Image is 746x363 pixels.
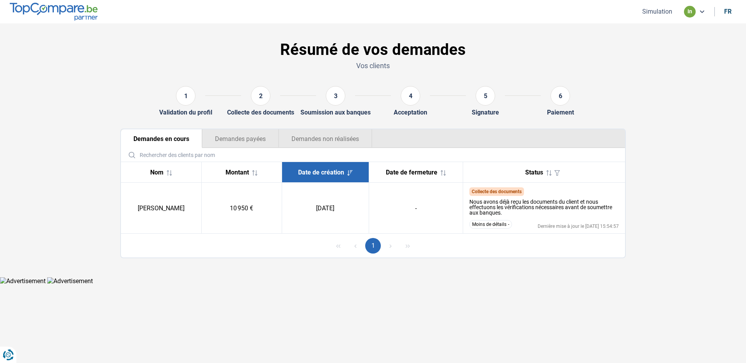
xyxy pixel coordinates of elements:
td: [PERSON_NAME] [121,183,201,234]
div: Soumission aux banques [300,109,371,116]
button: Demandes non réalisées [279,129,372,148]
img: Advertisement [47,277,93,285]
span: Collecte des documents [472,189,522,194]
span: Date de fermeture [386,169,437,176]
button: Demandes payées [202,129,279,148]
div: 2 [251,86,270,106]
div: 3 [326,86,345,106]
div: 5 [476,86,495,106]
div: Dernière mise à jour le [DATE] 15:54:57 [538,224,619,229]
div: fr [724,8,732,15]
span: Nom [150,169,163,176]
button: Demandes en cours [121,129,202,148]
button: Previous Page [348,238,363,254]
div: 1 [176,86,195,106]
p: Vos clients [120,61,626,70]
td: [DATE] [282,183,369,234]
button: Simulation [640,7,675,16]
div: 4 [401,86,420,106]
span: Status [525,169,543,176]
div: 6 [551,86,570,106]
div: Validation du profil [159,109,212,116]
input: Rechercher des clients par nom [124,148,622,162]
td: 10 950 € [201,183,282,234]
button: First Page [330,238,346,254]
button: Moins de détails [469,220,512,229]
img: TopCompare.be [10,3,98,20]
div: Collecte des documents [227,109,294,116]
div: Paiement [547,109,574,116]
div: Signature [472,109,499,116]
h1: Résumé de vos demandes [120,41,626,59]
span: Montant [226,169,249,176]
button: Last Page [400,238,416,254]
button: Next Page [383,238,398,254]
div: Nous avons déjà reçu les documents du client et nous effectuons les vérifications nécessaires ava... [469,199,619,215]
td: - [369,183,463,234]
button: Page 1 [365,238,381,254]
div: in [684,6,696,18]
span: Date de création [298,169,344,176]
div: Acceptation [394,109,427,116]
